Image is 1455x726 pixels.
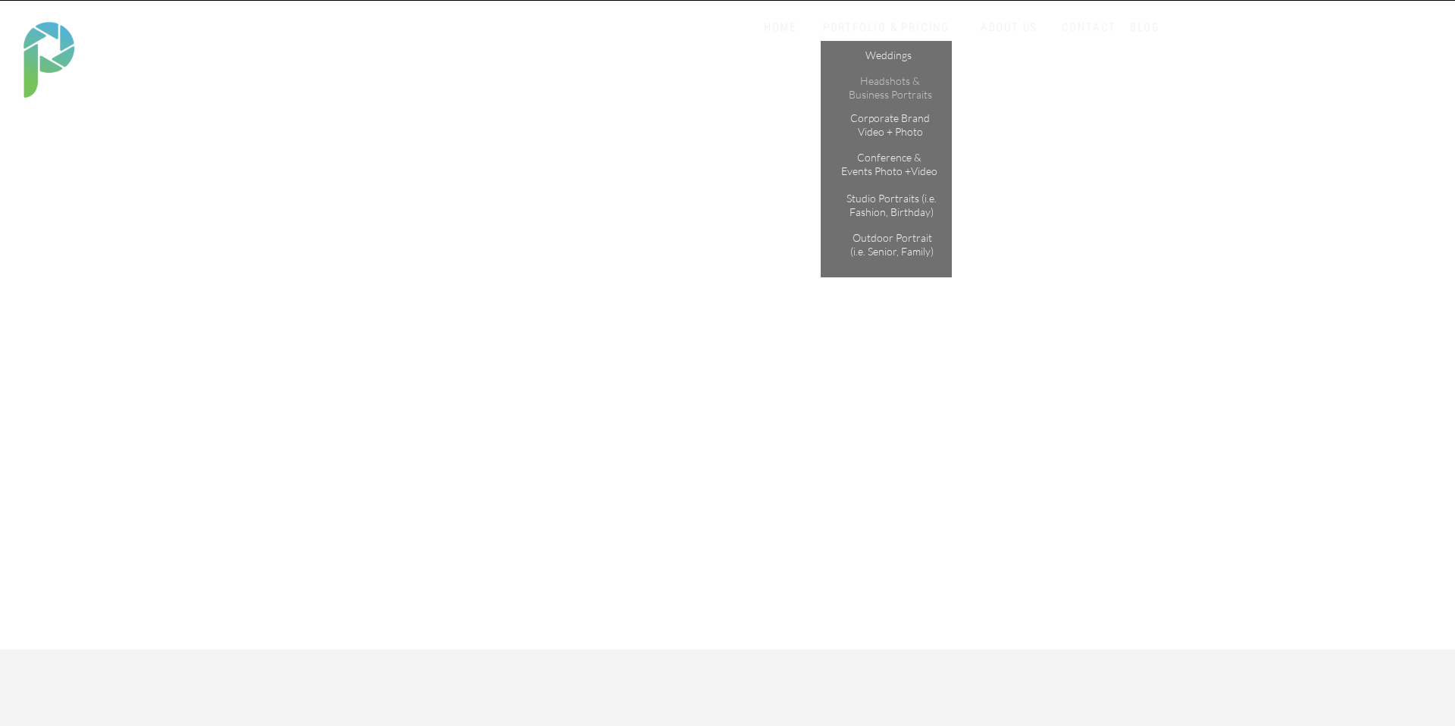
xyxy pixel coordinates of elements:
[844,231,940,258] a: Outdoor Portrait (i.e. Senior, Family)
[840,151,937,177] a: Conference & Events Photo +Video
[840,192,943,218] a: Studio Portraits (i.e. Fashion, Birthday)
[847,74,933,101] a: Headshots & Business Portraits
[818,20,954,35] a: PORTFOLIO & PRICING
[748,20,812,35] a: HOME
[977,20,1041,35] a: ABOUT US
[366,227,960,457] h1: Sacramento Conference, Meeting and Event Photography + Videography
[406,490,558,504] a: See pricing
[846,49,931,64] a: Weddings
[1058,20,1120,35] a: CONTACT
[1126,20,1164,35] a: BLOG
[847,111,933,138] a: Corporate Brand Video + Photo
